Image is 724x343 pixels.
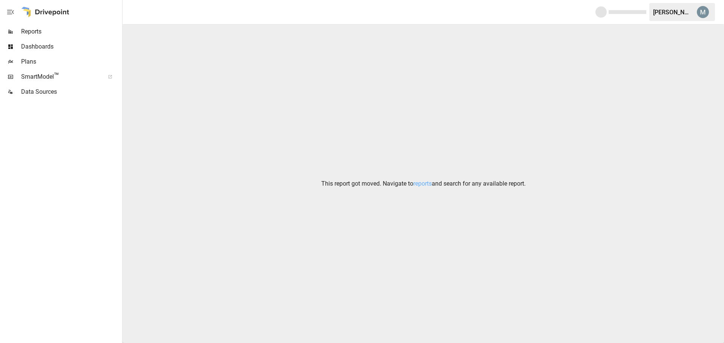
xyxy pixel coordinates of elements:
[21,72,100,81] span: SmartModel
[321,179,526,188] p: This report got moved. Navigate to and search for any available report.
[692,2,713,23] button: Misty Weisbrod
[697,6,709,18] img: Misty Weisbrod
[653,9,692,16] div: [PERSON_NAME]
[413,180,432,187] a: reports
[21,87,121,96] span: Data Sources
[21,27,121,36] span: Reports
[21,57,121,66] span: Plans
[54,71,59,81] span: ™
[21,42,121,51] span: Dashboards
